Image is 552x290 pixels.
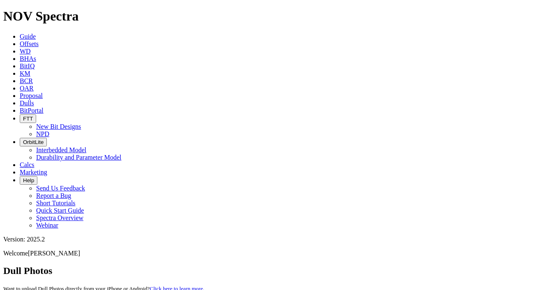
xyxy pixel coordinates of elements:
h1: NOV Spectra [3,9,549,24]
a: Webinar [36,222,58,229]
a: Marketing [20,169,47,176]
a: New Bit Designs [36,123,81,130]
div: Version: 2025.2 [3,236,549,243]
a: BCR [20,77,33,84]
button: Help [20,176,37,185]
span: FTT [23,116,33,122]
a: BitIQ [20,63,34,70]
a: Send Us Feedback [36,185,85,192]
span: OrbitLite [23,139,44,145]
a: Calcs [20,161,34,168]
a: BHAs [20,55,36,62]
a: Interbedded Model [36,146,86,153]
a: Spectra Overview [36,214,83,221]
p: Welcome [3,250,549,257]
a: Report a Bug [36,192,71,199]
a: OAR [20,85,34,92]
a: Offsets [20,40,39,47]
a: Proposal [20,92,43,99]
a: WD [20,48,31,55]
a: Guide [20,33,36,40]
a: Short Tutorials [36,200,76,206]
a: Durability and Parameter Model [36,154,122,161]
span: Help [23,177,34,183]
span: [PERSON_NAME] [28,250,80,257]
a: BitPortal [20,107,44,114]
a: Dulls [20,100,34,107]
a: Quick Start Guide [36,207,84,214]
button: FTT [20,114,36,123]
h2: Dull Photos [3,265,549,276]
a: KM [20,70,30,77]
a: NPD [36,130,49,137]
button: OrbitLite [20,138,47,146]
